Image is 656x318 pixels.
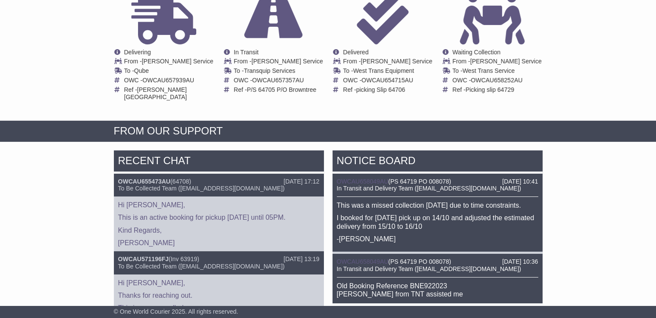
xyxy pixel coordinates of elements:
[124,58,214,67] td: From -
[124,49,151,56] span: Delivering
[337,178,538,185] div: ( )
[118,256,169,262] a: OWCAU571196FJ
[353,67,414,74] span: West Trans Equipment
[252,77,304,84] span: OWCAU657357AU
[452,58,542,67] td: From -
[171,256,198,262] span: Inv 63919
[134,67,149,74] span: Qube
[118,226,320,234] p: Kind Regards,
[356,86,405,93] span: picking Slip 64706
[124,86,187,100] span: [PERSON_NAME][GEOGRAPHIC_DATA]
[142,58,213,65] span: [PERSON_NAME] Service
[118,178,320,185] div: ( )
[337,185,521,192] span: In Transit and Delivery Team ([EMAIL_ADDRESS][DOMAIN_NAME])
[118,239,320,247] p: [PERSON_NAME]
[462,67,515,74] span: West Trans Service
[118,304,320,312] p: This is now cancelled.
[124,77,214,86] td: OWC -
[465,86,514,93] span: Picking slip 64729
[173,178,189,185] span: 64708
[471,77,523,84] span: OWCAU658252AU
[343,49,368,56] span: Delivered
[118,201,320,209] p: Hi [PERSON_NAME],
[337,178,389,185] a: OWCAU658049AU
[114,125,543,137] div: FROM OUR SUPPORT
[118,291,320,299] p: Thanks for reaching out.
[337,201,538,209] p: This was a missed collection [DATE] due to time constraints.
[343,58,432,67] td: From -
[283,178,319,185] div: [DATE] 17:12
[118,213,320,221] p: This is an active booking for pickup [DATE] until 05PM.
[343,67,432,77] td: To -
[343,86,432,94] td: Ref -
[337,265,521,272] span: In Transit and Delivery Team ([EMAIL_ADDRESS][DOMAIN_NAME])
[337,214,538,230] p: I booked for [DATE] pick up on 14/10 and adjusted the estimated delivery from 15/10 to 16/10
[114,150,324,174] div: RECENT CHAT
[124,86,214,101] td: Ref -
[337,282,538,298] p: Old Booking Reference BNE922023 [PERSON_NAME] from TNT assisted me
[333,150,543,174] div: NOTICE BOARD
[361,77,413,84] span: OWCAU654715AU
[234,58,323,67] td: From -
[390,258,449,265] span: PS 64719 PO 008078
[502,258,538,265] div: [DATE] 10:36
[118,178,170,185] a: OWCAU655473AU
[452,49,501,56] span: Waiting Collection
[118,279,320,287] p: Hi [PERSON_NAME],
[337,258,389,265] a: OWCAU658049AU
[118,185,285,192] span: To Be Collected Team ([EMAIL_ADDRESS][DOMAIN_NAME])
[390,178,449,185] span: PS 64719 PO 008078
[452,77,542,86] td: OWC -
[361,58,433,65] span: [PERSON_NAME] Service
[118,263,285,270] span: To Be Collected Team ([EMAIL_ADDRESS][DOMAIN_NAME])
[502,178,538,185] div: [DATE] 10:41
[283,256,319,263] div: [DATE] 13:19
[142,77,194,84] span: OWCAU657939AU
[234,67,323,77] td: To -
[452,86,542,94] td: Ref -
[234,77,323,86] td: OWC -
[452,67,542,77] td: To -
[244,67,295,74] span: Transquip Services
[337,235,538,243] p: -[PERSON_NAME]
[251,58,323,65] span: [PERSON_NAME] Service
[337,302,538,311] p: -[PERSON_NAME]
[470,58,542,65] span: [PERSON_NAME] Service
[343,77,432,86] td: OWC -
[114,308,239,315] span: © One World Courier 2025. All rights reserved.
[118,256,320,263] div: ( )
[247,86,316,93] span: P/S 64705 P/O Browntree
[124,67,214,77] td: To -
[234,86,323,94] td: Ref -
[337,258,538,265] div: ( )
[234,49,259,56] span: In Transit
